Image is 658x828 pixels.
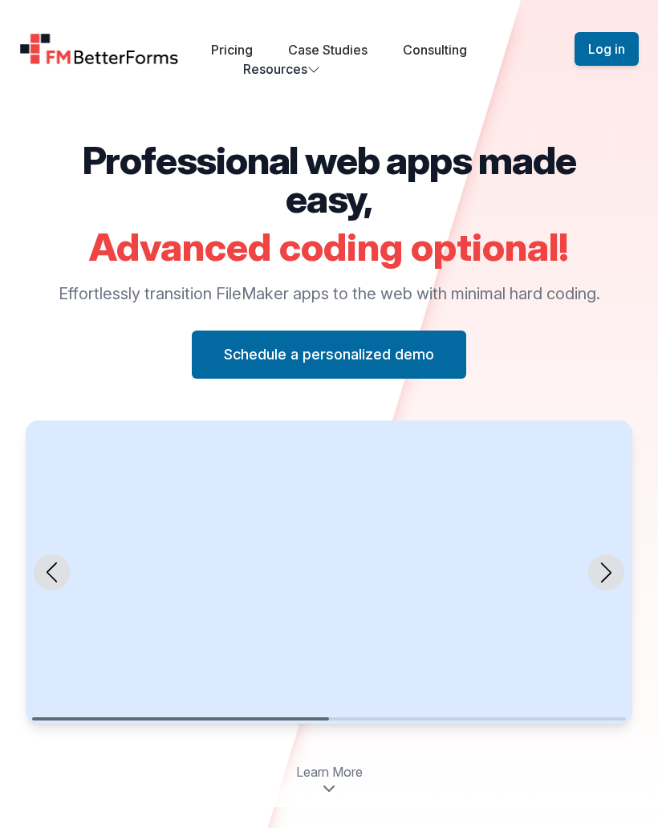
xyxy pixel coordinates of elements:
[26,420,632,724] swiper-slide: 1 / 2
[288,42,368,58] a: Case Studies
[211,42,253,58] a: Pricing
[19,33,179,65] a: Home
[403,42,467,58] a: Consulting
[45,282,613,305] p: Effortlessly transition FileMaker apps to the web with minimal hard coding.
[296,762,363,781] span: Learn More
[192,331,466,379] button: Schedule a personalized demo
[243,59,320,79] button: Resources
[45,228,613,266] h2: Advanced coding optional!
[45,141,613,218] h2: Professional web apps made easy,
[575,32,639,66] button: Log in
